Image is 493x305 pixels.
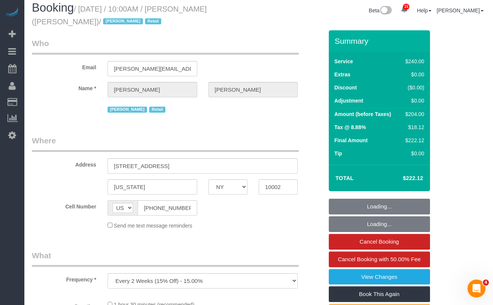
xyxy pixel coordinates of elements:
a: Cancel Booking with 50.00% Fee [329,251,430,267]
span: Cancel Booking with 50.00% Fee [338,256,421,262]
a: View Changes [329,269,430,285]
label: Address [26,158,102,168]
div: $18.12 [402,123,424,131]
a: Book This Again [329,286,430,302]
label: Amount (before Taxes) [334,110,391,118]
label: Tax @ 8.88% [334,123,366,131]
span: Retail [145,18,161,24]
label: Name * [26,82,102,92]
span: Booking [32,1,74,14]
a: Help [417,7,432,13]
div: $222.12 [402,137,424,144]
span: Send me text message reminders [114,223,192,229]
label: Adjustment [334,97,363,104]
input: Cell Number [138,200,197,216]
legend: What [32,250,299,267]
label: Cell Number [26,200,102,210]
span: 15 [403,4,409,10]
legend: Where [32,135,299,152]
label: Service [334,58,353,65]
input: Zip Code [259,179,298,195]
iframe: Intercom live chat [468,280,486,298]
label: Frequency * [26,273,102,283]
label: Final Amount [334,137,368,144]
span: [PERSON_NAME] [103,18,142,24]
label: Email [26,61,102,71]
h4: $222.12 [380,175,423,182]
h3: Summary [335,37,426,45]
span: 4 [483,280,489,286]
strong: Total [336,175,354,181]
small: / [DATE] / 10:00AM / [PERSON_NAME] ([PERSON_NAME]) [32,5,207,26]
input: City [108,179,197,195]
label: Extras [334,71,351,78]
div: $240.00 [402,58,424,65]
img: Automaid Logo [4,7,19,18]
a: 15 [397,1,412,18]
legend: Who [32,38,299,55]
span: / [99,18,163,26]
a: Cancel Booking [329,234,430,250]
a: Beta [369,7,392,13]
label: Discount [334,84,357,91]
div: $0.00 [402,97,424,104]
div: $0.00 [402,150,424,157]
div: ($0.00) [402,84,424,91]
div: $0.00 [402,71,424,78]
span: Retail [149,107,165,113]
input: First Name [108,82,197,97]
input: Email [108,61,197,76]
input: Last Name [208,82,298,97]
label: Tip [334,150,342,157]
span: [PERSON_NAME] [108,107,147,113]
div: $204.00 [402,110,424,118]
a: [PERSON_NAME] [437,7,484,13]
img: New interface [379,6,392,16]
